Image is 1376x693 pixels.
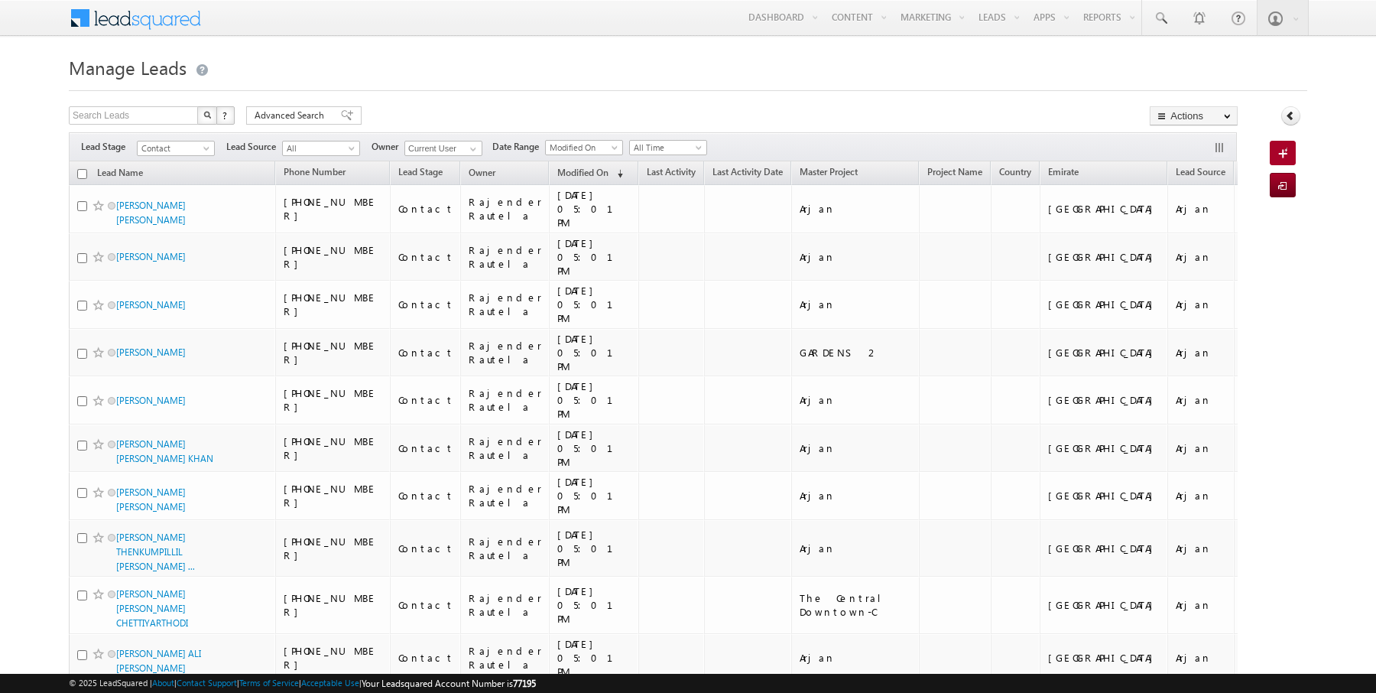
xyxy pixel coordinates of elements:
[398,298,454,311] div: Contact
[792,164,865,184] a: Master Project
[81,140,137,154] span: Lead Stage
[1048,166,1079,177] span: Emirate
[492,140,545,154] span: Date Range
[557,528,631,569] div: [DATE] 05:01 PM
[1048,202,1160,216] div: [GEOGRAPHIC_DATA]
[276,164,353,184] a: Phone Number
[284,386,383,414] div: [PHONE_NUMBER]
[283,142,355,155] span: All
[1048,598,1160,612] div: [GEOGRAPHIC_DATA]
[1176,441,1227,455] div: Arjan
[222,109,229,122] span: ?
[469,591,542,619] div: Rajender Rautela
[255,109,329,122] span: Advanced Search
[639,164,703,184] a: Last Activity
[999,166,1031,177] span: Country
[77,169,87,179] input: Check all records
[284,243,383,271] div: [PHONE_NUMBER]
[1048,346,1160,360] div: [GEOGRAPHIC_DATA]
[284,166,346,177] span: Phone Number
[1048,651,1160,665] div: [GEOGRAPHIC_DATA]
[398,202,454,216] div: Contact
[557,188,631,229] div: [DATE] 05:01 PM
[1150,106,1238,125] button: Actions
[284,535,383,562] div: [PHONE_NUMBER]
[800,393,912,407] div: Arjan
[284,434,383,462] div: [PHONE_NUMBER]
[1048,393,1160,407] div: [GEOGRAPHIC_DATA]
[226,140,282,154] span: Lead Source
[69,676,536,691] span: © 2025 LeadSquared | | | | |
[1176,346,1227,360] div: Arjan
[469,644,542,672] div: Rajender Rautela
[284,339,383,366] div: [PHONE_NUMBER]
[705,164,790,184] a: Last Activity Date
[800,250,912,264] div: Arjan
[469,482,542,509] div: Rajender Rautela
[89,164,151,184] a: Lead Name
[557,475,631,516] div: [DATE] 05:01 PM
[398,346,454,360] div: Contact
[469,386,542,414] div: Rajender Rautela
[1048,250,1160,264] div: [GEOGRAPHIC_DATA]
[469,434,542,462] div: Rajender Rautela
[557,428,631,469] div: [DATE] 05:01 PM
[1048,542,1160,555] div: [GEOGRAPHIC_DATA]
[152,678,174,688] a: About
[116,299,186,311] a: [PERSON_NAME]
[927,166,982,177] span: Project Name
[372,140,404,154] span: Owner
[284,291,383,318] div: [PHONE_NUMBER]
[800,441,912,455] div: Arjan
[282,141,360,156] a: All
[391,164,450,184] a: Lead Stage
[920,164,990,184] a: Project Name
[1176,489,1227,503] div: Arjan
[284,482,383,509] div: [PHONE_NUMBER]
[546,141,618,155] span: Modified On
[138,142,210,155] span: Contact
[398,542,454,555] div: Contact
[116,532,195,572] a: [PERSON_NAME] THENKUMPILLIL [PERSON_NAME] ...
[116,251,186,262] a: [PERSON_NAME]
[116,588,188,629] a: [PERSON_NAME] [PERSON_NAME] CHETTIYARTHODI
[398,441,454,455] div: Contact
[284,591,383,619] div: [PHONE_NUMBER]
[545,140,623,155] a: Modified On
[398,166,443,177] span: Lead Stage
[557,236,631,278] div: [DATE] 05:01 PM
[116,200,186,226] a: [PERSON_NAME] [PERSON_NAME]
[1176,166,1225,177] span: Lead Source
[1176,598,1227,612] div: Arjan
[1048,489,1160,503] div: [GEOGRAPHIC_DATA]
[203,111,211,119] img: Search
[557,332,631,373] div: [DATE] 05:01 PM
[398,489,454,503] div: Contact
[469,243,542,271] div: Rajender Rautela
[398,393,454,407] div: Contact
[629,140,707,155] a: All Time
[69,55,187,80] span: Manage Leads
[404,141,482,156] input: Type to Search
[800,489,912,503] div: Arjan
[1040,164,1086,184] a: Emirate
[557,167,608,178] span: Modified On
[398,250,454,264] div: Contact
[469,535,542,562] div: Rajender Rautela
[1235,164,1271,184] span: Actions
[177,678,237,688] a: Contact Support
[630,141,703,155] span: All Time
[557,584,631,626] div: [DATE] 05:01 PM
[398,598,454,612] div: Contact
[557,637,631,678] div: [DATE] 05:01 PM
[1048,298,1160,311] div: [GEOGRAPHIC_DATA]
[462,142,481,157] a: Show All Items
[362,678,536,689] span: Your Leadsquared Account Number is
[800,542,912,555] div: Arjan
[398,651,454,665] div: Contact
[469,167,495,178] span: Owner
[116,438,213,464] a: [PERSON_NAME] [PERSON_NAME] KHAN
[800,591,912,619] div: The Central Downtown-C
[800,202,912,216] div: Arjan
[800,166,858,177] span: Master Project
